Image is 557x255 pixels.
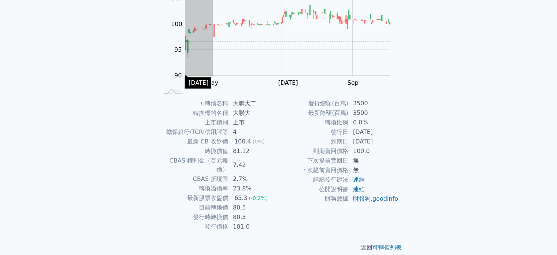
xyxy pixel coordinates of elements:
tspan: 95 [174,46,182,53]
div: 100.4 [233,137,253,146]
td: 100.0 [349,146,399,156]
a: 連結 [353,186,365,193]
td: 3500 [349,99,399,108]
td: 80.5 [229,203,279,212]
td: 轉換比例 [279,118,349,127]
td: 最新 CB 收盤價 [159,137,229,146]
span: (-0.2%) [249,195,268,201]
td: 下次提前賣回價格 [279,165,349,175]
td: , [349,194,399,204]
td: 上市 [229,118,279,127]
td: 目前轉換價 [159,203,229,212]
td: 可轉債名稱 [159,99,229,108]
td: 發行價格 [159,222,229,232]
tspan: 100 [171,21,182,28]
td: 3500 [349,108,399,118]
a: 可轉債列表 [372,244,402,251]
a: 財報狗 [353,195,371,202]
tspan: May [206,79,218,86]
td: 無 [349,156,399,165]
span: (0%) [253,139,265,145]
td: 轉換價值 [159,146,229,156]
td: 財務數據 [279,194,349,204]
td: 無 [349,165,399,175]
td: 下次提前賣回日 [279,156,349,165]
a: goodinfo [372,195,398,202]
td: 大聯大二 [229,99,279,108]
td: 2.7% [229,174,279,184]
td: 詳細發行辦法 [279,175,349,185]
td: 80.5 [229,212,279,222]
td: [DATE] [349,127,399,137]
td: 轉換標的名稱 [159,108,229,118]
td: 7.42 [229,156,279,174]
td: [DATE] [349,137,399,146]
td: 81.12 [229,146,279,156]
td: 到期日 [279,137,349,146]
td: 大聯大 [229,108,279,118]
p: 返回 [150,243,408,252]
iframe: Chat Widget [520,220,557,255]
a: 連結 [353,176,365,183]
tspan: Sep [348,79,359,86]
td: CBAS 折現率 [159,174,229,184]
td: 4 [229,127,279,137]
tspan: [DATE] [278,79,298,86]
td: 發行總額(百萬) [279,99,349,108]
td: 轉換溢價率 [159,184,229,193]
td: 擔保銀行/TCRI信用評等 [159,127,229,137]
td: 公開說明書 [279,185,349,194]
div: 65.3 [233,194,249,203]
td: 0.0% [349,118,399,127]
td: CBAS 權利金（百元報價） [159,156,229,174]
td: 發行日 [279,127,349,137]
td: 最新股票收盤價 [159,193,229,203]
td: 發行時轉換價 [159,212,229,222]
td: 到期賣回價格 [279,146,349,156]
div: 聊天小工具 [520,220,557,255]
tspan: 90 [174,72,182,79]
td: 101.0 [229,222,279,232]
td: 上市櫃別 [159,118,229,127]
td: 最新餘額(百萬) [279,108,349,118]
td: 23.8% [229,184,279,193]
